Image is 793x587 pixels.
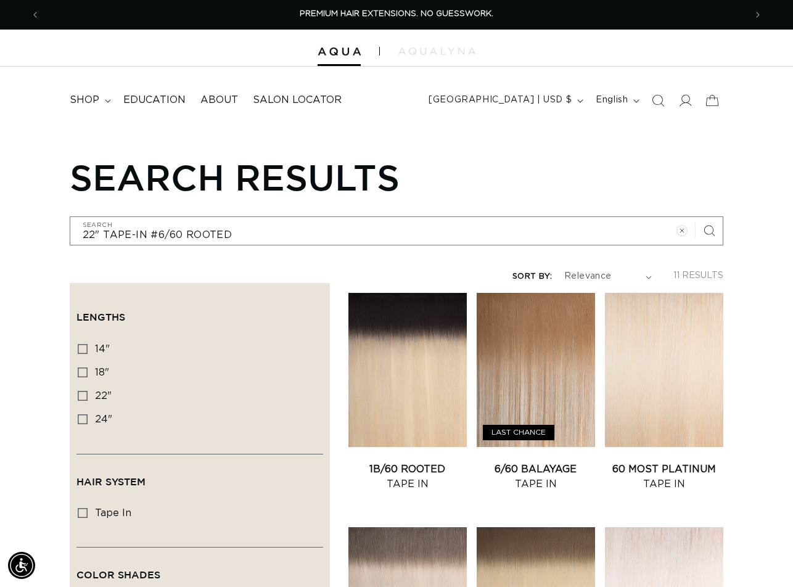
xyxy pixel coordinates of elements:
[588,89,644,112] button: English
[253,94,342,107] span: Salon Locator
[76,569,160,580] span: Color Shades
[245,86,349,114] a: Salon Locator
[8,552,35,579] div: Accessibility Menu
[116,86,193,114] a: Education
[300,10,493,18] span: PREMIUM HAIR EXTENSIONS. NO GUESSWORK.
[70,94,99,107] span: shop
[200,94,238,107] span: About
[76,476,146,487] span: Hair System
[95,344,110,354] span: 14"
[744,3,771,27] button: Next announcement
[512,273,552,281] label: Sort by:
[70,156,724,198] h1: Search results
[398,47,475,55] img: aqualyna.com
[95,414,112,424] span: 24"
[22,3,49,27] button: Previous announcement
[348,462,467,491] a: 1B/60 Rooted Tape In
[95,391,112,401] span: 22"
[696,217,723,244] button: Search
[429,94,572,107] span: [GEOGRAPHIC_DATA] | USD $
[644,87,672,114] summary: Search
[76,290,323,334] summary: Lengths (0 selected)
[668,217,696,244] button: Clear search term
[95,508,131,518] span: tape in
[477,462,595,491] a: 6/60 Balayage Tape In
[76,311,125,322] span: Lengths
[62,86,116,114] summary: shop
[123,94,186,107] span: Education
[95,367,109,377] span: 18"
[318,47,361,56] img: Aqua Hair Extensions
[605,462,723,491] a: 60 Most Platinum Tape In
[70,217,723,245] input: Search
[193,86,245,114] a: About
[731,528,793,587] iframe: Chat Widget
[421,89,588,112] button: [GEOGRAPHIC_DATA] | USD $
[76,454,323,499] summary: Hair System (0 selected)
[596,94,628,107] span: English
[673,271,723,280] span: 11 results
